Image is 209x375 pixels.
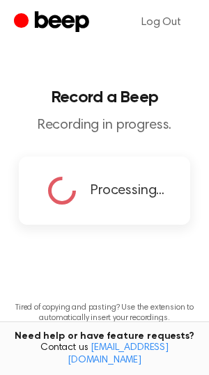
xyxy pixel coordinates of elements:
[91,180,164,201] span: Processing...
[11,89,198,106] h1: Record a Beep
[11,303,198,324] p: Tired of copying and pasting? Use the extension to automatically insert your recordings.
[11,117,198,134] p: Recording in progress.
[8,342,201,367] span: Contact us
[127,6,195,39] a: Log Out
[68,343,169,365] a: [EMAIL_ADDRESS][DOMAIN_NAME]
[14,9,93,36] a: Beep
